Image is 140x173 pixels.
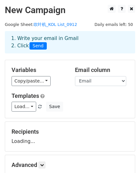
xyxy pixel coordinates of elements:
[12,67,65,74] h5: Variables
[12,161,128,169] h5: Advanced
[12,102,36,112] a: Load...
[12,128,128,135] h5: Recipients
[12,128,128,145] div: Loading...
[12,92,39,99] a: Templates
[29,42,47,50] span: Send
[12,76,51,86] a: Copy/paste...
[46,102,63,112] button: Save
[5,5,135,16] h2: New Campaign
[6,35,134,50] div: 1. Write your email in Gmail 2. Click
[34,22,77,27] a: 吹叶机_KOL List_0912
[92,21,135,28] span: Daily emails left: 50
[75,67,129,74] h5: Email column
[92,22,135,27] a: Daily emails left: 50
[5,22,77,27] small: Google Sheet:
